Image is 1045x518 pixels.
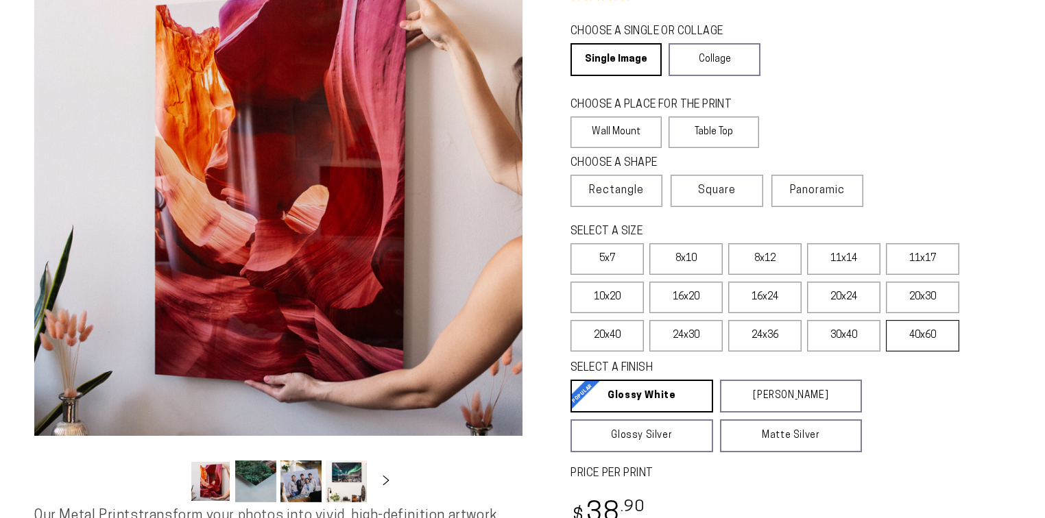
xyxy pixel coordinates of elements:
[807,243,880,275] label: 11x14
[728,282,802,313] label: 16x24
[570,466,1011,482] label: PRICE PER PRINT
[570,116,662,148] label: Wall Mount
[886,320,959,351] label: 40x60
[570,320,644,351] label: 20x40
[589,182,644,199] span: Rectangle
[649,282,723,313] label: 16x20
[698,182,736,199] span: Square
[886,282,959,313] label: 20x30
[570,282,644,313] label: 10x20
[235,460,276,502] button: Load image 2 in gallery view
[280,460,322,502] button: Load image 3 in gallery view
[570,380,713,412] a: Glossy White
[156,466,186,496] button: Slide left
[570,156,749,171] legend: CHOOSE A SHAPE
[570,360,829,376] legend: SELECT A FINISH
[728,320,802,351] label: 24x36
[728,243,802,275] label: 8x12
[649,243,723,275] label: 8x10
[807,320,880,351] label: 30x40
[720,419,863,452] a: Matte Silver
[720,380,863,412] a: [PERSON_NAME]
[570,97,747,113] legend: CHOOSE A PLACE FOR THE PRINT
[649,320,723,351] label: 24x30
[621,500,645,515] sup: .90
[669,43,760,76] a: Collage
[807,282,880,313] label: 20x24
[669,116,760,148] label: Table Top
[371,466,401,496] button: Slide right
[570,43,662,76] a: Single Image
[570,243,644,275] label: 5x7
[570,224,829,240] legend: SELECT A SIZE
[570,24,747,40] legend: CHOOSE A SINGLE OR COLLAGE
[326,460,367,502] button: Load image 4 in gallery view
[886,243,959,275] label: 11x17
[190,460,231,502] button: Load image 1 in gallery view
[790,185,845,196] span: Panoramic
[570,419,713,452] a: Glossy Silver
